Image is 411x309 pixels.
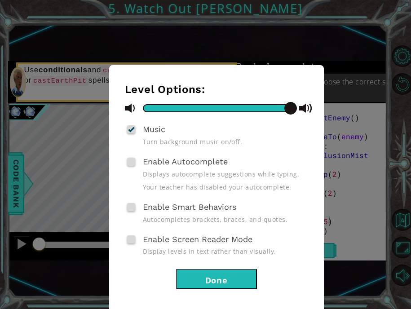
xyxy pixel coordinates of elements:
span: Turn background music on/off. [143,137,308,146]
button: Done [176,269,257,289]
span: Enable Autocomplete [143,157,228,166]
h3: Level Options: [125,83,308,96]
span: Enable Screen Reader Mode [143,234,252,244]
span: Music [143,124,165,134]
span: Autocompletes brackets, braces, and quotes. [143,215,308,224]
span: Display levels in text rather than visually. [143,247,308,256]
span: Your teacher has disabled your autocomplete. [143,183,308,191]
span: Enable Smart Behaviors [143,202,236,212]
span: Displays autocomplete suggestions while typing. [143,170,308,178]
